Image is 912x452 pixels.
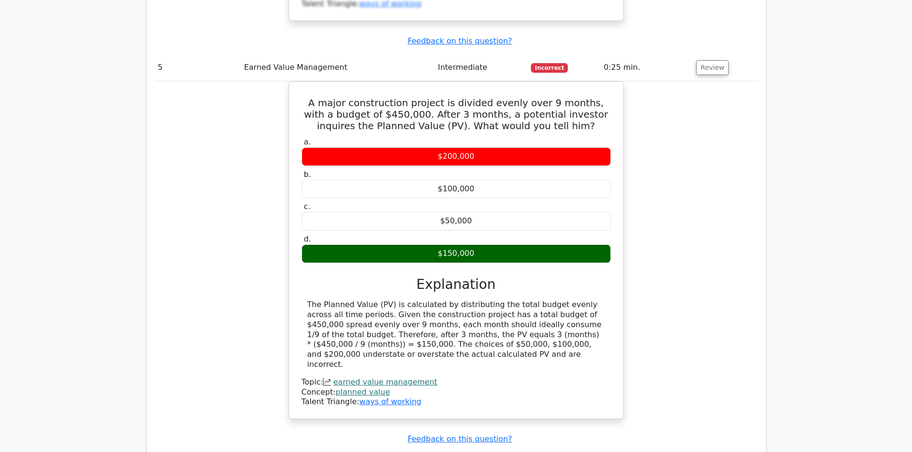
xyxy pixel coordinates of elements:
[304,202,311,211] span: c.
[333,377,437,386] a: earned value management
[696,60,729,75] button: Review
[304,170,311,179] span: b.
[359,397,421,406] a: ways of working
[154,54,240,81] td: 5
[307,300,605,370] div: The Planned Value (PV) is calculated by distributing the total budget evenly across all time peri...
[600,54,692,81] td: 0:25 min.
[302,147,611,166] div: $200,000
[302,212,611,231] div: $50,000
[434,54,528,81] td: Intermediate
[407,434,512,443] a: Feedback on this question?
[302,180,611,198] div: $100,000
[307,276,605,293] h3: Explanation
[407,36,512,45] a: Feedback on this question?
[301,97,612,132] h5: A major construction project is divided evenly over 9 months, with a budget of $450,000. After 3 ...
[302,377,611,387] div: Topic:
[240,54,434,81] td: Earned Value Management
[302,377,611,407] div: Talent Triangle:
[304,234,311,243] span: d.
[302,244,611,263] div: $150,000
[302,387,611,397] div: Concept:
[304,137,311,146] span: a.
[336,387,390,397] a: planned value
[531,63,568,73] span: Incorrect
